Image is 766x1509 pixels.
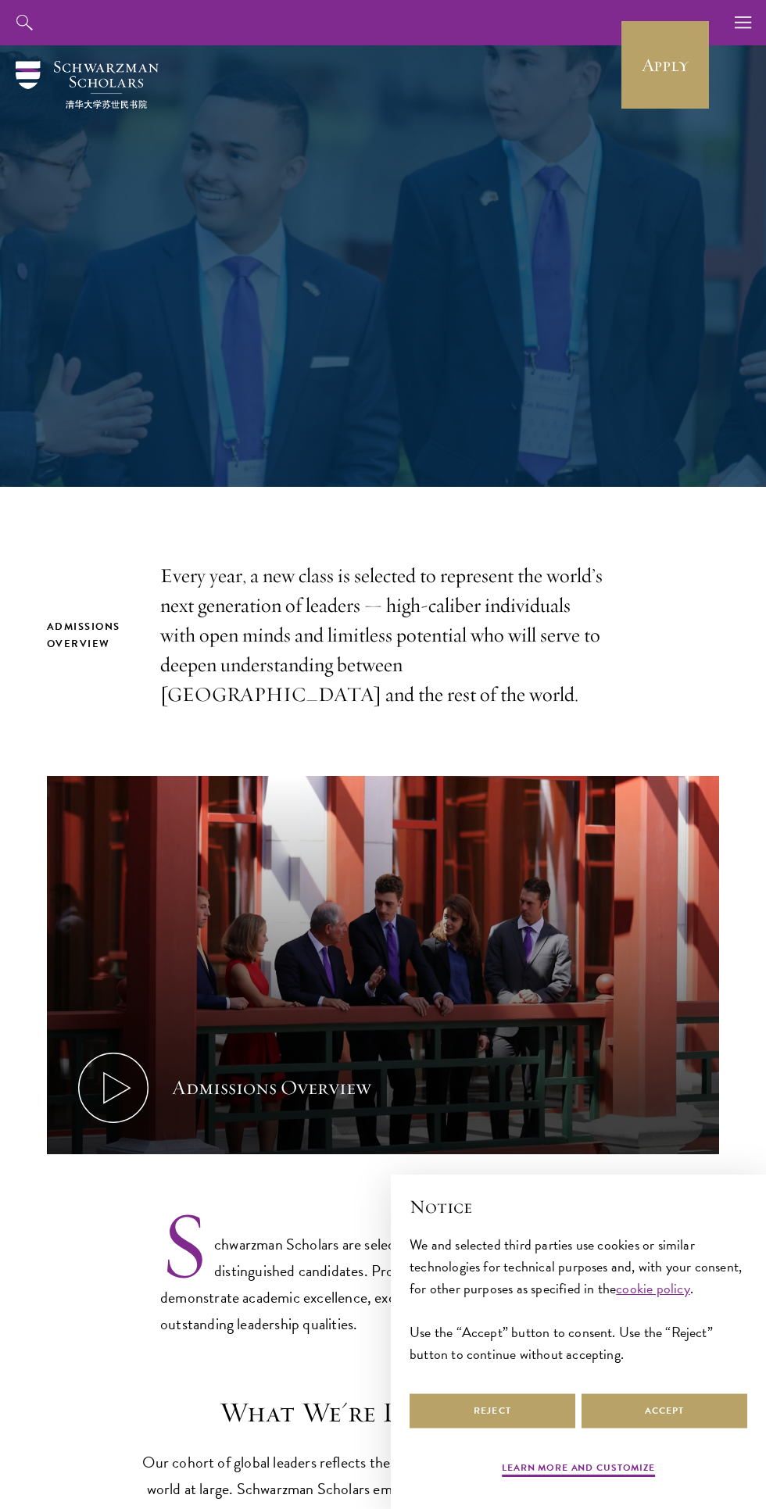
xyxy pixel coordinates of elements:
[410,1193,747,1220] h2: Notice
[582,1393,747,1429] button: Accept
[410,1393,575,1429] button: Reject
[616,1278,689,1299] a: cookie policy
[502,1461,655,1479] button: Learn more and customize
[141,1396,625,1429] h3: What We're Looking For
[16,61,159,109] img: Schwarzman Scholars
[410,1234,747,1365] div: We and selected third parties use cookies or similar technologies for technical purposes and, wit...
[47,776,719,1154] button: Admissions Overview
[160,561,606,710] p: Every year, a new class is selected to represent the world’s next generation of leaders — high-ca...
[621,21,709,109] a: Apply
[47,618,129,653] h2: Admissions Overview
[172,1073,371,1103] div: Admissions Overview
[160,1207,606,1337] p: Schwarzman Scholars are selected from an international pool of distinguished candidates. Prospect...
